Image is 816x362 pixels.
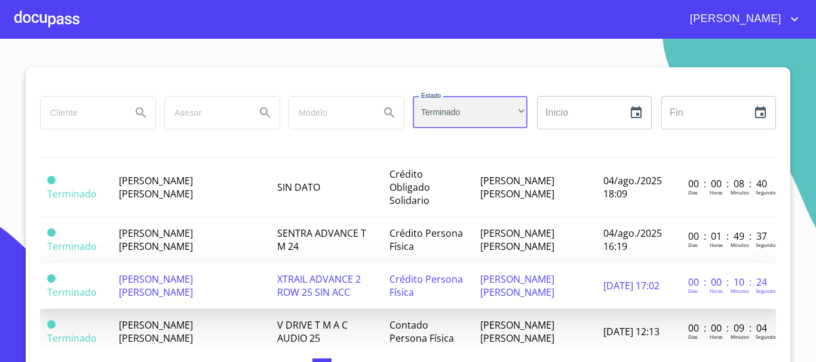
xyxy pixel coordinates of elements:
[756,189,778,196] p: Segundos
[47,274,56,283] span: Terminado
[41,97,122,129] input: search
[688,333,698,340] p: Dias
[47,228,56,237] span: Terminado
[119,227,193,253] span: [PERSON_NAME] [PERSON_NAME]
[756,333,778,340] p: Segundos
[688,189,698,196] p: Dias
[289,97,370,129] input: search
[277,181,320,194] span: SIN DATO
[710,333,723,340] p: Horas
[47,240,97,253] span: Terminado
[277,318,348,345] span: V DRIVE T M A C AUDIO 25
[603,174,662,200] span: 04/ago./2025 18:09
[375,98,404,127] button: Search
[688,242,698,248] p: Dias
[480,227,554,253] span: [PERSON_NAME] [PERSON_NAME]
[480,273,554,299] span: [PERSON_NAME] [PERSON_NAME]
[710,287,723,294] p: Horas
[603,227,662,253] span: 04/ago./2025 16:19
[731,287,749,294] p: Minutos
[251,98,280,127] button: Search
[277,273,361,299] span: XTRAIL ADVANCE 2 ROW 25 SIN ACC
[688,177,769,190] p: 00 : 00 : 08 : 40
[710,189,723,196] p: Horas
[480,318,554,345] span: [PERSON_NAME] [PERSON_NAME]
[47,176,56,184] span: Terminado
[389,273,463,299] span: Crédito Persona Física
[47,286,97,299] span: Terminado
[731,333,749,340] p: Minutos
[688,287,698,294] p: Dias
[389,227,463,253] span: Crédito Persona Física
[731,242,749,248] p: Minutos
[480,174,554,200] span: [PERSON_NAME] [PERSON_NAME]
[681,10,802,29] button: account of current user
[681,10,787,29] span: [PERSON_NAME]
[277,227,366,253] span: SENTRA ADVANCE T M 24
[119,174,193,200] span: [PERSON_NAME] [PERSON_NAME]
[119,318,193,345] span: [PERSON_NAME] [PERSON_NAME]
[756,287,778,294] p: Segundos
[688,321,769,335] p: 00 : 00 : 09 : 04
[688,230,769,243] p: 00 : 01 : 49 : 37
[389,168,430,207] span: Crédito Obligado Solidario
[119,273,193,299] span: [PERSON_NAME] [PERSON_NAME]
[47,320,56,329] span: Terminado
[731,189,749,196] p: Minutos
[688,276,769,289] p: 00 : 00 : 10 : 24
[756,242,778,248] p: Segundos
[127,98,155,127] button: Search
[165,97,246,129] input: search
[710,242,723,248] p: Horas
[47,332,97,345] span: Terminado
[47,187,97,200] span: Terminado
[389,318,454,345] span: Contado Persona Física
[413,96,527,128] div: Terminado
[603,279,659,292] span: [DATE] 17:02
[603,325,659,338] span: [DATE] 12:13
